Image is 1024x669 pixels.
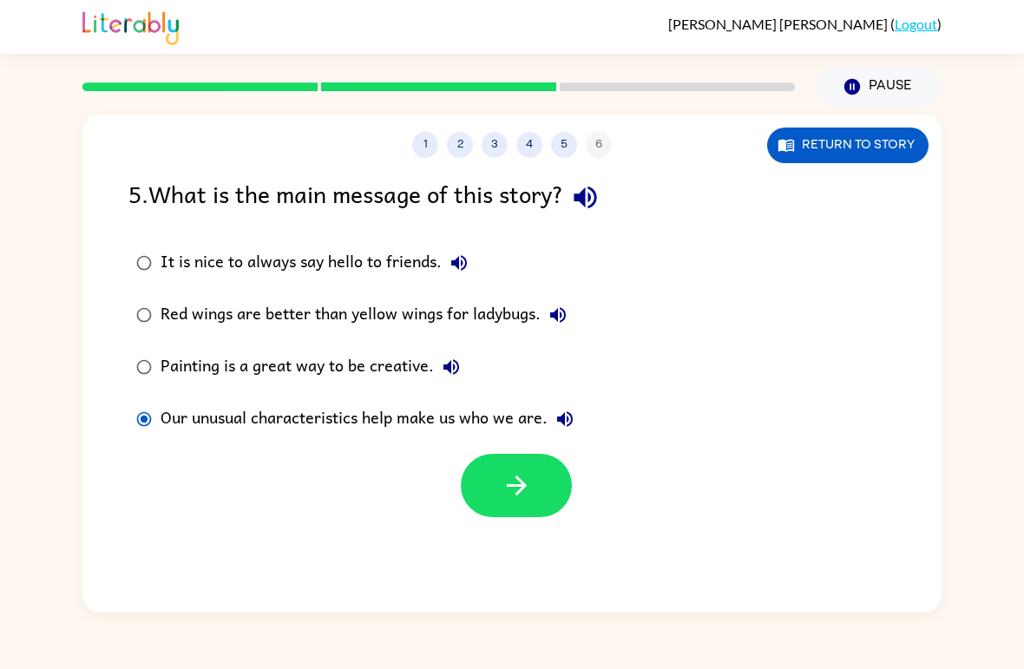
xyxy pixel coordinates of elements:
button: Return to story [767,128,929,163]
button: Our unusual characteristics help make us who we are. [548,402,582,436]
button: Painting is a great way to be creative. [434,350,469,384]
a: Logout [895,16,937,32]
button: It is nice to always say hello to friends. [442,246,476,280]
div: Painting is a great way to be creative. [161,350,469,384]
button: 1 [412,132,438,158]
button: 5 [551,132,577,158]
div: 5 . What is the main message of this story? [128,175,896,220]
button: 3 [482,132,508,158]
span: [PERSON_NAME] [PERSON_NAME] [668,16,890,32]
div: It is nice to always say hello to friends. [161,246,476,280]
button: 4 [516,132,542,158]
img: Literably [82,7,179,45]
button: Red wings are better than yellow wings for ladybugs. [541,298,575,332]
div: ( ) [668,16,942,32]
button: 2 [447,132,473,158]
button: Pause [816,67,942,107]
div: Red wings are better than yellow wings for ladybugs. [161,298,575,332]
div: Our unusual characteristics help make us who we are. [161,402,582,436]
